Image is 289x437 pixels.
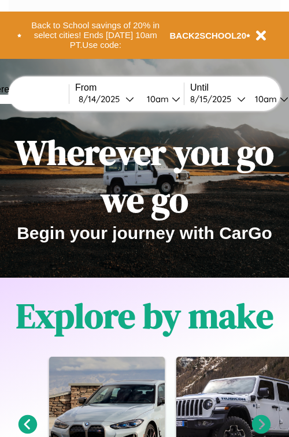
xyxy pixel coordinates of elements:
div: 8 / 14 / 2025 [79,94,125,104]
b: BACK2SCHOOL20 [170,31,247,40]
div: 8 / 15 / 2025 [190,94,237,104]
button: Back to School savings of 20% in select cities! Ends [DATE] 10am PT.Use code: [21,17,170,53]
h1: Explore by make [16,292,273,339]
label: From [75,83,184,93]
div: 10am [141,94,172,104]
button: 8/14/2025 [75,93,138,105]
div: 10am [249,94,280,104]
button: 10am [138,93,184,105]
